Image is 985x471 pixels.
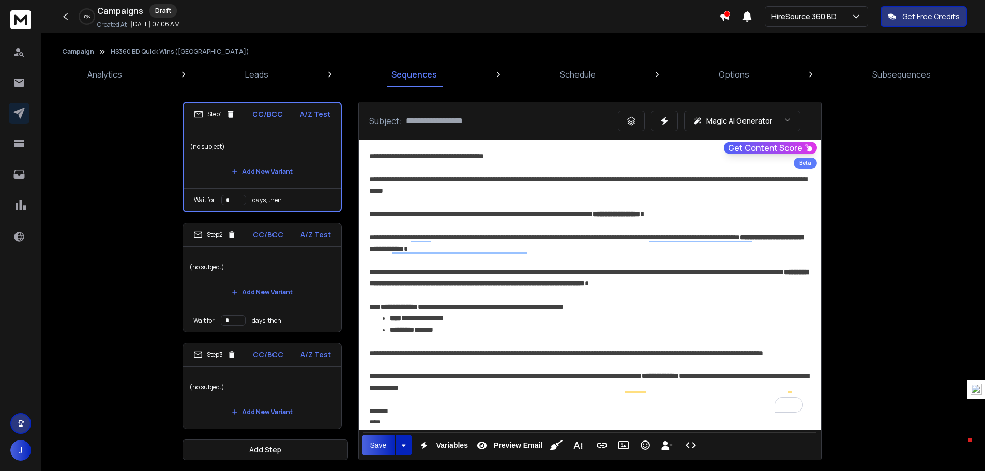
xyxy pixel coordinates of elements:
button: Emoticons [635,435,655,455]
p: A/Z Test [300,109,330,119]
button: Clean HTML [547,435,566,455]
button: Magic AI Generator [684,111,800,131]
div: Draft [149,4,177,18]
p: HS360 BD Quick Wins ([GEOGRAPHIC_DATA]) [111,48,249,56]
div: Step 3 [193,350,236,359]
p: days, then [252,316,281,325]
p: CC/BCC [253,350,283,360]
button: Save [362,435,395,455]
p: Subject: [369,115,402,127]
p: A/Z Test [300,230,331,240]
p: HireSource 360 BD [771,11,841,22]
p: Leads [245,68,268,81]
button: Add New Variant [223,402,301,422]
p: Analytics [87,68,122,81]
button: J [10,440,31,461]
a: Subsequences [866,62,937,87]
li: Step1CC/BCCA/Z Test(no subject)Add New VariantWait fordays, then [183,102,342,212]
button: More Text [568,435,588,455]
p: Wait for [193,316,215,325]
p: [DATE] 07:06 AM [130,20,180,28]
button: Code View [681,435,701,455]
div: Step 1 [194,110,235,119]
h1: Campaigns [97,5,143,17]
a: Sequences [385,62,443,87]
button: Get Free Credits [881,6,967,27]
a: Leads [239,62,275,87]
button: Preview Email [472,435,544,455]
button: Insert Unsubscribe Link [657,435,677,455]
a: Options [713,62,755,87]
p: (no subject) [189,373,335,402]
p: days, then [252,196,282,204]
p: Subsequences [872,68,931,81]
p: CC/BCC [252,109,283,119]
p: Schedule [560,68,596,81]
button: Insert Link (Ctrl+K) [592,435,612,455]
button: Campaign [62,48,94,56]
p: Options [719,68,749,81]
p: Sequences [391,68,437,81]
div: Beta [794,158,817,169]
span: Preview Email [492,441,544,450]
div: To enrich screen reader interactions, please activate Accessibility in Grammarly extension settings [359,140,821,423]
li: Step3CC/BCCA/Z Test(no subject)Add New Variant [183,343,342,429]
p: Wait for [194,196,215,204]
p: Created At: [97,21,128,29]
button: Get Content Score [724,142,817,154]
p: Get Free Credits [902,11,960,22]
li: Step2CC/BCCA/Z Test(no subject)Add New VariantWait fordays, then [183,223,342,332]
p: CC/BCC [253,230,283,240]
iframe: Intercom live chat [947,435,972,460]
button: Add New Variant [223,161,301,182]
span: Variables [434,441,470,450]
button: Insert Image (Ctrl+P) [614,435,633,455]
p: Magic AI Generator [706,116,772,126]
p: (no subject) [189,253,335,282]
div: Step 2 [193,230,236,239]
button: Add Step [183,439,348,460]
p: 0 % [84,13,90,20]
button: Variables [414,435,470,455]
a: Analytics [81,62,128,87]
p: A/Z Test [300,350,331,360]
button: Add New Variant [223,282,301,302]
a: Schedule [554,62,602,87]
p: (no subject) [190,132,335,161]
